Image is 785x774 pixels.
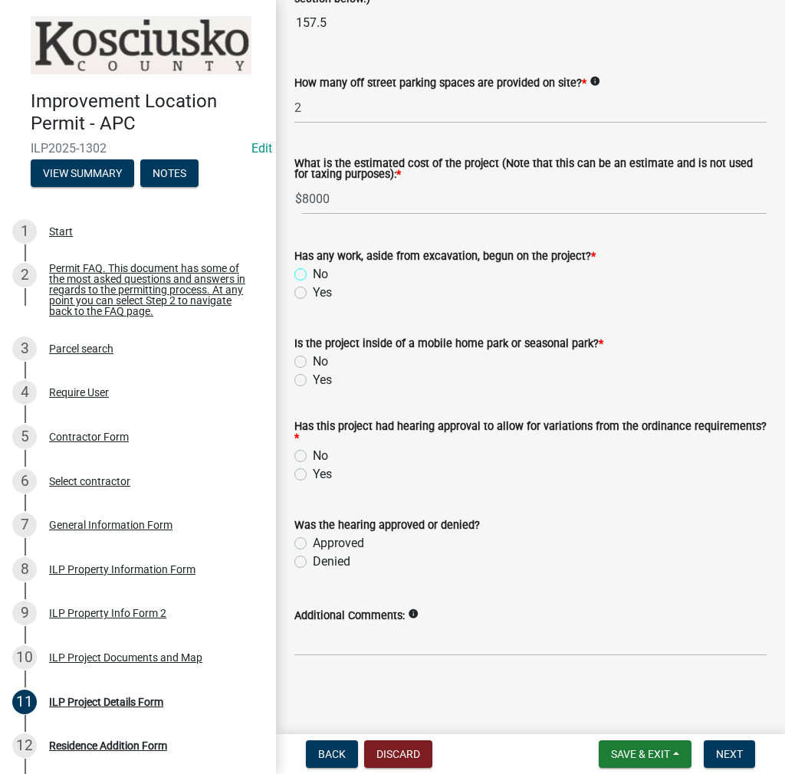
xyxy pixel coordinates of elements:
[49,740,167,751] div: Residence Addition Form
[31,90,264,135] h4: Improvement Location Permit - APC
[294,159,767,181] label: What is the estimated cost of the project (Note that this can be an estimate and is not used for ...
[313,447,328,465] label: No
[49,564,195,575] div: ILP Property Information Form
[294,78,586,89] label: How many off street parking spaces are provided on site?
[49,652,202,663] div: ILP Project Documents and Map
[12,263,37,287] div: 2
[599,740,691,768] button: Save & Exit
[49,697,163,707] div: ILP Project Details Form
[12,645,37,670] div: 10
[49,343,113,354] div: Parcel search
[31,159,134,187] button: View Summary
[31,16,251,74] img: Kosciusko County, Indiana
[251,141,272,156] wm-modal-confirm: Edit Application Number
[12,733,37,758] div: 12
[12,690,37,714] div: 11
[364,740,432,768] button: Discard
[294,611,405,621] label: Additional Comments:
[12,557,37,582] div: 8
[294,183,303,215] span: $
[294,339,603,349] label: Is the project inside of a mobile home park or seasonal park?
[49,387,109,398] div: Require User
[313,534,364,553] label: Approved
[12,380,37,405] div: 4
[140,168,199,180] wm-modal-confirm: Notes
[49,263,251,316] div: Permit FAQ. This document has some of the most asked questions and answers in regards to the perm...
[294,520,480,531] label: Was the hearing approved or denied?
[318,748,346,760] span: Back
[313,353,328,371] label: No
[313,265,328,284] label: No
[408,608,419,619] i: info
[294,251,596,262] label: Has any work, aside from excavation, begun on the project?
[313,371,332,389] label: Yes
[49,608,166,618] div: ILP Property Info Form 2
[313,553,350,571] label: Denied
[590,76,600,87] i: info
[12,513,37,537] div: 7
[313,284,332,302] label: Yes
[12,336,37,361] div: 3
[704,740,755,768] button: Next
[31,168,134,180] wm-modal-confirm: Summary
[716,748,743,760] span: Next
[140,159,199,187] button: Notes
[12,469,37,494] div: 6
[12,601,37,625] div: 9
[306,740,358,768] button: Back
[49,431,129,442] div: Contractor Form
[294,421,767,444] label: Has this project had hearing approval to allow for variations from the ordinance requirements?
[251,141,272,156] a: Edit
[49,520,172,530] div: General Information Form
[12,219,37,244] div: 1
[49,476,130,487] div: Select contractor
[49,226,73,237] div: Start
[611,748,670,760] span: Save & Exit
[313,465,332,484] label: Yes
[31,141,245,156] span: ILP2025-1302
[12,425,37,449] div: 5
